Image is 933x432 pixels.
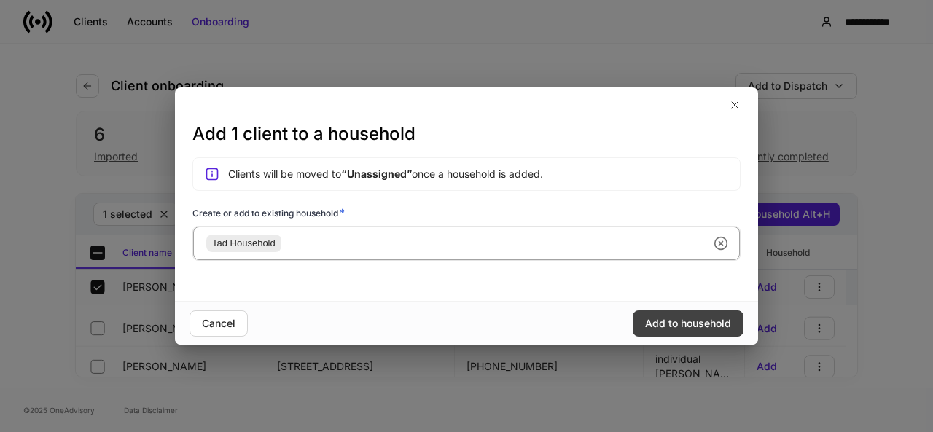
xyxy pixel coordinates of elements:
h2: Add 1 client to a household [192,122,741,157]
button: Add to household [633,310,743,337]
button: Cancel [190,310,248,337]
strong: “Unassigned” [341,168,412,180]
div: Cancel [202,316,235,331]
h6: Create or add to existing household [192,205,345,220]
div: Add to household [645,316,731,331]
p: Clients will be moved to once a household is added. [228,167,543,181]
